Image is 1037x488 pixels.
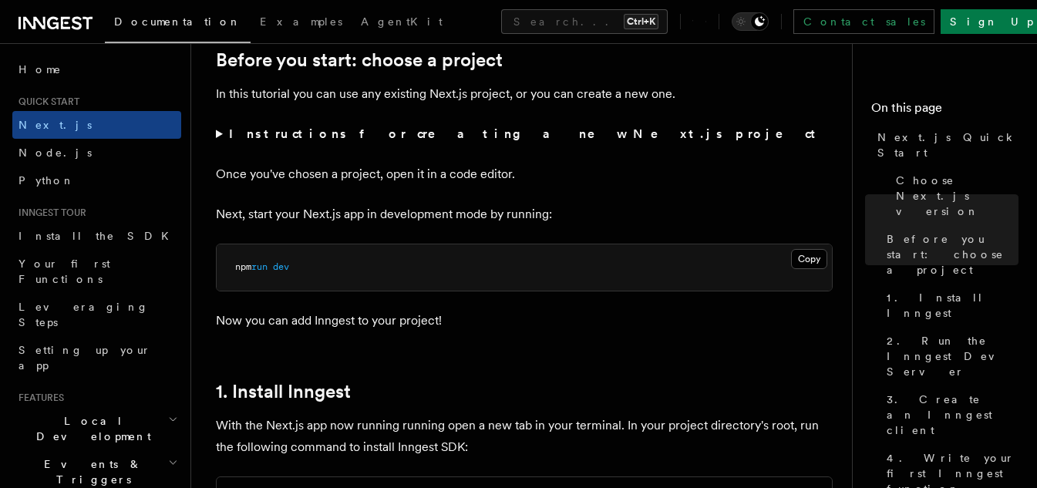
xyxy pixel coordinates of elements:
[732,12,769,31] button: Toggle dark mode
[216,123,833,145] summary: Instructions for creating a new Next.js project
[896,173,1018,219] span: Choose Next.js version
[251,261,268,272] span: run
[791,249,827,269] button: Copy
[887,231,1018,278] span: Before you start: choose a project
[12,250,181,293] a: Your first Functions
[880,385,1018,444] a: 3. Create an Inngest client
[12,222,181,250] a: Install the SDK
[251,5,352,42] a: Examples
[235,261,251,272] span: npm
[880,284,1018,327] a: 1. Install Inngest
[216,310,833,332] p: Now you can add Inngest to your project!
[887,333,1018,379] span: 2. Run the Inngest Dev Server
[880,225,1018,284] a: Before you start: choose a project
[12,392,64,404] span: Features
[12,413,168,444] span: Local Development
[12,111,181,139] a: Next.js
[216,163,833,185] p: Once you've chosen a project, open it in a code editor.
[19,119,92,131] span: Next.js
[273,261,289,272] span: dev
[216,415,833,458] p: With the Next.js app now running running open a new tab in your terminal. In your project directo...
[12,207,86,219] span: Inngest tour
[12,96,79,108] span: Quick start
[871,123,1018,167] a: Next.js Quick Start
[793,9,934,34] a: Contact sales
[229,126,822,141] strong: Instructions for creating a new Next.js project
[887,392,1018,438] span: 3. Create an Inngest client
[19,301,149,328] span: Leveraging Steps
[501,9,668,34] button: Search...Ctrl+K
[12,456,168,487] span: Events & Triggers
[105,5,251,43] a: Documentation
[12,167,181,194] a: Python
[12,293,181,336] a: Leveraging Steps
[19,62,62,77] span: Home
[216,204,833,225] p: Next, start your Next.js app in development mode by running:
[880,327,1018,385] a: 2. Run the Inngest Dev Server
[19,146,92,159] span: Node.js
[871,99,1018,123] h4: On this page
[114,15,241,28] span: Documentation
[19,344,151,372] span: Setting up your app
[19,257,110,285] span: Your first Functions
[19,230,178,242] span: Install the SDK
[890,167,1018,225] a: Choose Next.js version
[361,15,443,28] span: AgentKit
[260,15,342,28] span: Examples
[12,139,181,167] a: Node.js
[216,49,503,71] a: Before you start: choose a project
[216,83,833,105] p: In this tutorial you can use any existing Next.js project, or you can create a new one.
[887,290,1018,321] span: 1. Install Inngest
[624,14,658,29] kbd: Ctrl+K
[12,56,181,83] a: Home
[19,174,75,187] span: Python
[216,381,351,402] a: 1. Install Inngest
[877,130,1018,160] span: Next.js Quick Start
[12,407,181,450] button: Local Development
[352,5,452,42] a: AgentKit
[12,336,181,379] a: Setting up your app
